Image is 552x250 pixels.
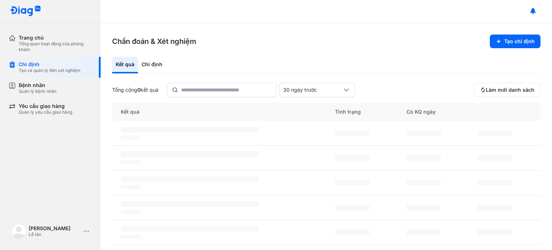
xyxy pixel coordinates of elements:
[478,155,512,161] span: ‌
[19,61,80,68] div: Chỉ định
[19,109,72,115] div: Quản lý yêu cầu giao hàng
[326,103,398,121] div: Tình trạng
[19,68,80,73] div: Tạo và quản lý đơn xét nghiệm
[19,88,56,94] div: Quản lý bệnh nhân
[478,229,512,235] span: ‌
[137,87,141,93] span: 0
[112,103,326,121] div: Kết quả
[335,130,369,136] span: ‌
[478,205,512,210] span: ‌
[112,36,196,46] h3: Chẩn đoán & Xét nghiệm
[112,57,138,73] div: Kết quả
[121,226,259,232] span: ‌
[121,160,141,164] span: ‌
[474,83,540,97] button: Làm mới danh sách
[138,57,166,73] div: Chỉ định
[121,176,259,182] span: ‌
[121,185,141,189] span: ‌
[29,225,80,232] div: [PERSON_NAME]
[490,35,540,48] button: Tạo chỉ định
[398,103,469,121] div: Có KQ ngày
[406,180,441,186] span: ‌
[121,135,141,140] span: ‌
[112,87,158,93] div: Tổng cộng kết quả
[19,82,56,88] div: Bệnh nhân
[478,130,512,136] span: ‌
[335,155,369,161] span: ‌
[478,180,512,186] span: ‌
[29,232,80,237] div: Lễ tân
[121,201,259,207] span: ‌
[335,205,369,210] span: ‌
[486,87,534,93] span: Làm mới danh sách
[406,229,441,235] span: ‌
[19,103,72,109] div: Yêu cầu giao hàng
[121,151,259,157] span: ‌
[406,130,441,136] span: ‌
[19,35,92,41] div: Trang chủ
[121,235,141,239] span: ‌
[121,210,141,214] span: ‌
[283,87,342,93] div: 30 ngày trước
[10,6,41,17] img: logo
[406,205,441,210] span: ‌
[11,224,26,238] img: logo
[121,127,259,132] span: ‌
[406,155,441,161] span: ‌
[19,41,92,53] div: Tổng quan hoạt động của phòng khám
[335,229,369,235] span: ‌
[335,180,369,186] span: ‌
